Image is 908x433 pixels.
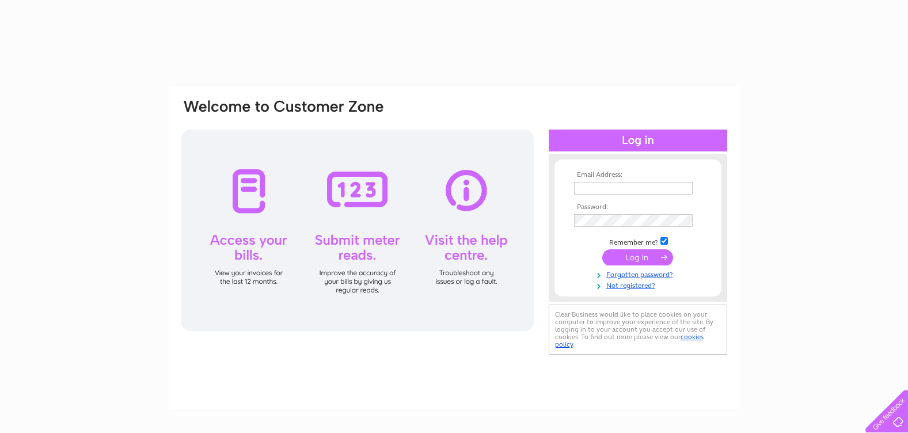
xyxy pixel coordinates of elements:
[571,171,705,179] th: Email Address:
[549,305,727,355] div: Clear Business would like to place cookies on your computer to improve your experience of the sit...
[571,236,705,247] td: Remember me?
[555,333,704,348] a: cookies policy
[602,249,673,265] input: Submit
[574,268,705,279] a: Forgotten password?
[574,279,705,290] a: Not registered?
[571,203,705,211] th: Password:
